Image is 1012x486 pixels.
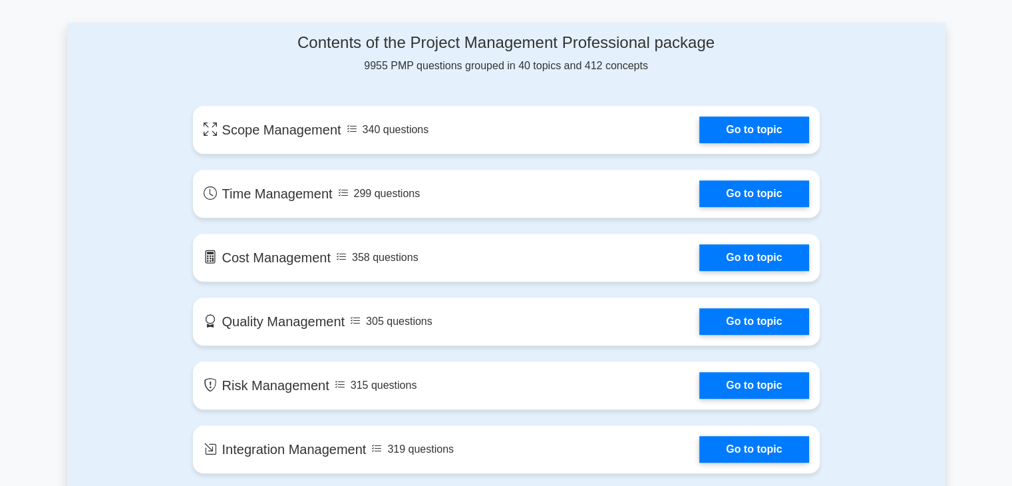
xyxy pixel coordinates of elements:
a: Go to topic [699,180,808,207]
div: 9955 PMP questions grouped in 40 topics and 412 concepts [193,33,820,74]
h4: Contents of the Project Management Professional package [193,33,820,53]
a: Go to topic [699,308,808,335]
a: Go to topic [699,372,808,399]
a: Go to topic [699,117,808,143]
a: Go to topic [699,244,808,271]
a: Go to topic [699,436,808,463]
